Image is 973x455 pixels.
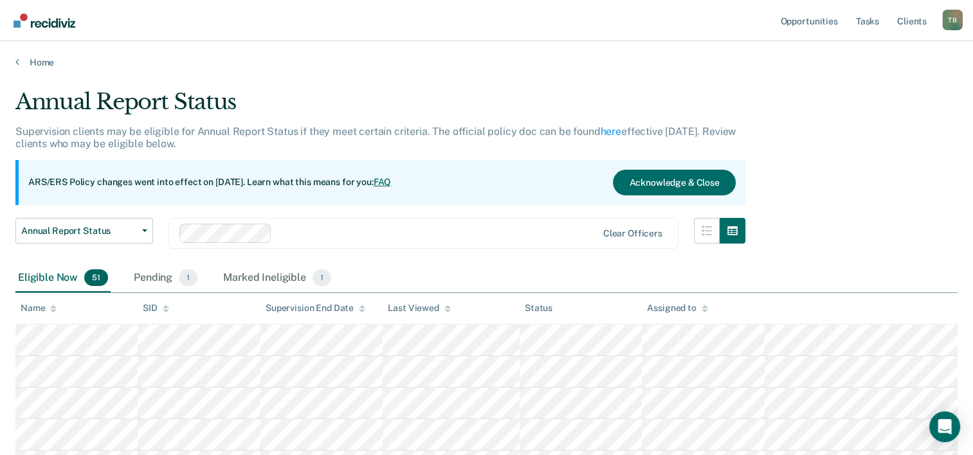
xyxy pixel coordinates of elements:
div: Supervision End Date [266,303,365,314]
button: Annual Report Status [15,218,153,244]
img: Recidiviz [14,13,75,28]
a: here [601,125,621,138]
a: FAQ [374,177,392,187]
div: Clear officers [603,228,662,239]
p: ARS/ERS Policy changes went into effect on [DATE]. Learn what this means for you: [28,176,391,189]
div: Name [21,303,57,314]
p: Supervision clients may be eligible for Annual Report Status if they meet certain criteria. The o... [15,125,736,150]
div: Last Viewed [388,303,450,314]
div: Assigned to [647,303,707,314]
div: T B [942,10,963,30]
button: Profile dropdown button [942,10,963,30]
span: 1 [179,269,197,286]
button: Acknowledge & Close [613,170,735,195]
div: Eligible Now51 [15,264,111,292]
div: Annual Report Status [15,89,745,125]
div: Marked Ineligible1 [221,264,334,292]
a: Home [15,57,958,68]
span: 51 [84,269,108,286]
span: 1 [313,269,331,286]
div: Open Intercom Messenger [929,411,960,442]
div: Status [525,303,552,314]
span: Annual Report Status [21,226,137,236]
div: Pending1 [131,264,200,292]
div: SID [143,303,169,314]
